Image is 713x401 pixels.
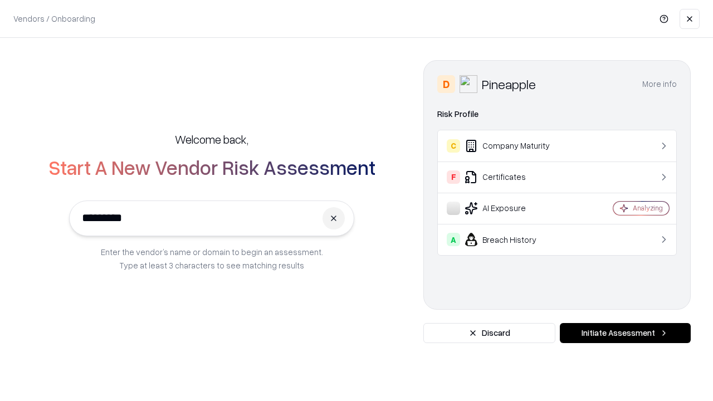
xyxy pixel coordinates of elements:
[423,323,555,343] button: Discard
[13,13,95,25] p: Vendors / Onboarding
[447,170,580,184] div: Certificates
[447,233,460,246] div: A
[447,233,580,246] div: Breach History
[633,203,663,213] div: Analyzing
[482,75,536,93] div: Pineapple
[642,74,677,94] button: More info
[447,170,460,184] div: F
[437,75,455,93] div: D
[175,131,248,147] h5: Welcome back,
[447,139,580,153] div: Company Maturity
[460,75,477,93] img: Pineapple
[560,323,691,343] button: Initiate Assessment
[447,139,460,153] div: C
[48,156,375,178] h2: Start A New Vendor Risk Assessment
[437,107,677,121] div: Risk Profile
[447,202,580,215] div: AI Exposure
[101,245,323,272] p: Enter the vendor’s name or domain to begin an assessment. Type at least 3 characters to see match...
